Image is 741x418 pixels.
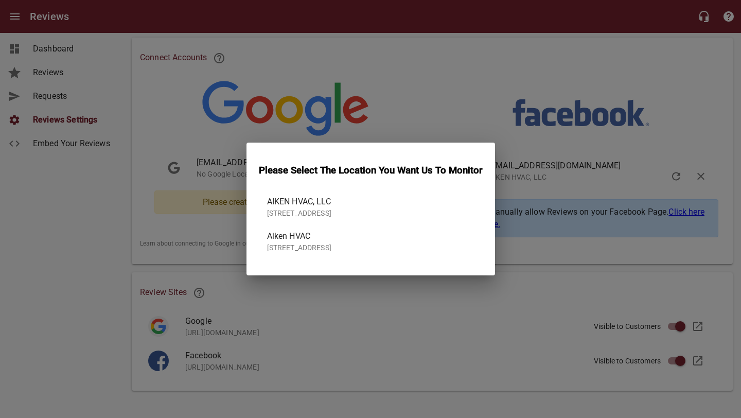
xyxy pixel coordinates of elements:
span: AIKEN HVAC, LLC [267,196,466,208]
p: [STREET_ADDRESS] [267,208,466,219]
div: Aiken HVAC[STREET_ADDRESS] [259,224,483,259]
span: Aiken HVAC [267,230,466,242]
div: AIKEN HVAC, LLC[STREET_ADDRESS] [259,190,483,224]
h3: Please Select The Location You Want Us To Monitor [259,165,483,176]
p: [STREET_ADDRESS] [267,242,466,253]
